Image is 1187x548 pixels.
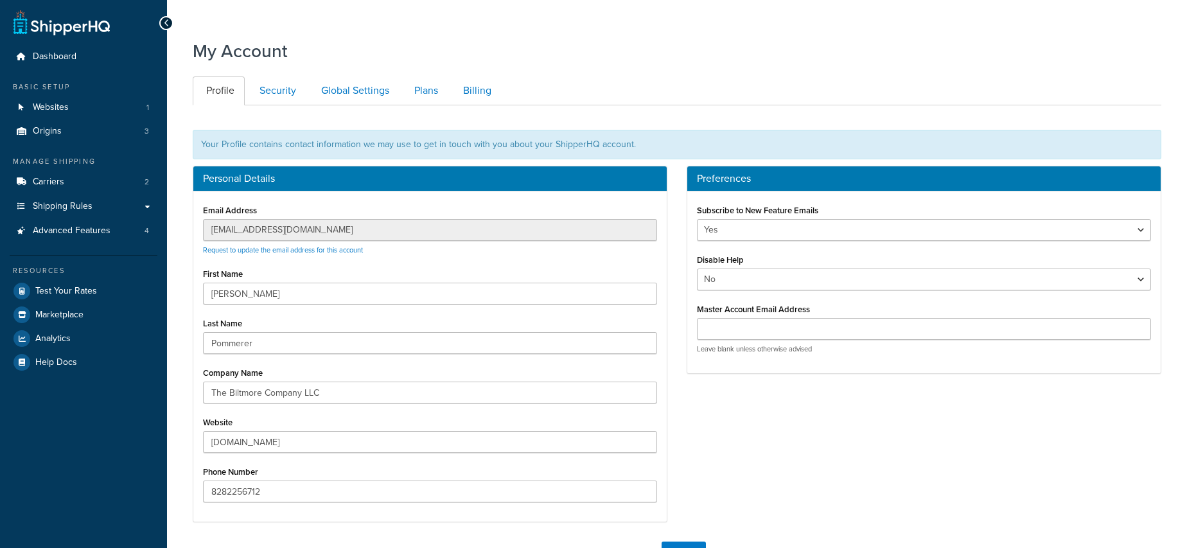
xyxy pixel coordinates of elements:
a: Global Settings [308,76,400,105]
span: Shipping Rules [33,201,92,212]
label: Subscribe to New Feature Emails [697,206,818,215]
a: Origins 3 [10,119,157,143]
label: Website [203,418,233,427]
a: Billing [450,76,502,105]
h3: Preferences [697,173,1151,184]
a: Marketplace [10,303,157,326]
span: 2 [145,177,149,188]
label: Master Account Email Address [697,305,810,314]
span: 1 [146,102,149,113]
a: Shipping Rules [10,195,157,218]
label: Phone Number [203,467,258,477]
span: Help Docs [35,357,77,368]
span: Marketplace [35,310,84,321]
a: Test Your Rates [10,279,157,303]
span: Dashboard [33,51,76,62]
li: Advanced Features [10,219,157,243]
a: Dashboard [10,45,157,69]
span: Analytics [35,333,71,344]
p: Leave blank unless otherwise advised [697,344,1151,354]
a: Websites 1 [10,96,157,119]
span: Origins [33,126,62,137]
div: Manage Shipping [10,156,157,167]
h1: My Account [193,39,288,64]
a: Plans [401,76,448,105]
a: Security [246,76,306,105]
a: Help Docs [10,351,157,374]
label: Disable Help [697,255,744,265]
a: Carriers 2 [10,170,157,194]
label: Last Name [203,319,242,328]
div: Basic Setup [10,82,157,93]
span: 3 [145,126,149,137]
li: Websites [10,96,157,119]
a: Profile [193,76,245,105]
a: ShipperHQ Home [13,10,110,35]
li: Origins [10,119,157,143]
label: First Name [203,269,243,279]
span: Carriers [33,177,64,188]
a: Advanced Features 4 [10,219,157,243]
li: Carriers [10,170,157,194]
label: Email Address [203,206,257,215]
h3: Personal Details [203,173,657,184]
span: Websites [33,102,69,113]
span: Advanced Features [33,225,110,236]
a: Request to update the email address for this account [203,245,363,255]
a: Analytics [10,327,157,350]
span: Test Your Rates [35,286,97,297]
label: Company Name [203,368,263,378]
span: 4 [145,225,149,236]
div: Resources [10,265,157,276]
div: Your Profile contains contact information we may use to get in touch with you about your ShipperH... [193,130,1161,159]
